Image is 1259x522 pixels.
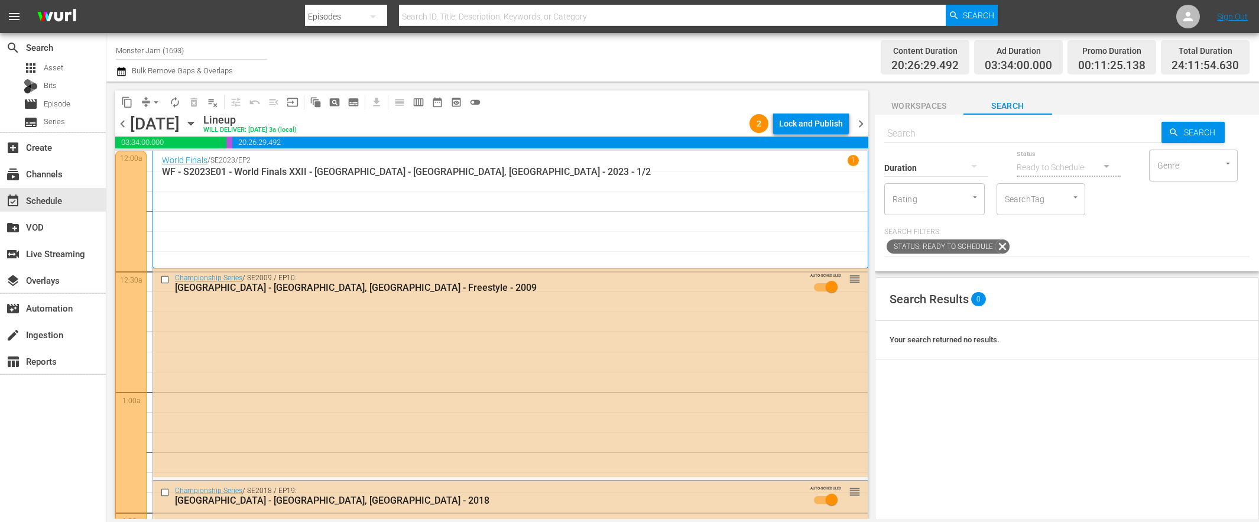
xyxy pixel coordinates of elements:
div: Lineup [203,114,297,127]
span: calendar_view_week_outlined [413,96,424,108]
span: Week Calendar View [409,93,428,112]
div: / SE2018 / EP19: [175,487,802,506]
span: Clear Lineup [203,93,222,112]
p: SE2023 / [210,156,238,164]
span: Loop Content [166,93,184,112]
span: 24:11:54.630 [1172,59,1239,73]
span: preview_outlined [450,96,462,108]
span: Revert to Primary Episode [245,93,264,112]
span: 0 [971,292,986,306]
span: Download as CSV [363,90,386,114]
div: Lock and Publish [779,113,843,134]
span: Create [6,141,20,155]
span: chevron_left [115,116,130,131]
div: Bits [24,79,38,93]
span: Copy Lineup [118,93,137,112]
div: [DATE] [130,114,180,134]
span: Refresh All Search Blocks [302,90,325,114]
span: 2 [749,119,768,128]
div: / SE2009 / EP10: [175,274,802,293]
span: Create Series Block [344,93,363,112]
div: WILL DELIVER: [DATE] 3a (local) [203,127,297,134]
span: playlist_remove_outlined [207,96,219,108]
p: 1 [851,156,855,164]
a: World Finals [162,155,207,165]
div: [GEOGRAPHIC_DATA] - [GEOGRAPHIC_DATA], [GEOGRAPHIC_DATA] - 2018 [175,495,802,506]
span: autorenew_outlined [169,96,181,108]
div: Content Duration [891,43,959,59]
button: Open [1222,158,1234,169]
span: 00:11:25.138 [226,137,232,148]
button: Open [1070,192,1081,203]
p: Search Filters: [884,227,1250,237]
span: 03:34:00.000 [985,59,1052,73]
div: [GEOGRAPHIC_DATA] - [GEOGRAPHIC_DATA], [GEOGRAPHIC_DATA] - Freestyle - 2009 [175,282,802,293]
span: toggle_off [469,96,481,108]
span: Bulk Remove Gaps & Overlaps [130,66,233,75]
span: Channels [6,167,20,181]
span: reorder [849,273,861,286]
span: Reports [6,355,20,369]
p: EP2 [238,156,251,164]
span: AUTO-SCHEDULED [810,485,841,491]
span: menu [7,9,21,24]
img: ans4CAIJ8jUAAAAAAAAAAAAAAAAAAAAAAAAgQb4GAAAAAAAAAAAAAAAAAAAAAAAAJMjXAAAAAAAAAAAAAAAAAAAAAAAAgAT5G... [28,3,85,31]
span: Status: Ready to Schedule [887,239,995,254]
span: Series [44,116,65,128]
span: Search [1179,122,1225,143]
span: date_range_outlined [431,96,443,108]
span: Customize Events [222,90,245,114]
span: 20:26:29.492 [232,137,868,148]
span: Episode [44,98,70,110]
button: Open [969,192,981,203]
span: Select an event to delete [184,93,203,112]
button: Lock and Publish [773,113,849,134]
span: Update Metadata from Key Asset [283,93,302,112]
span: Your search returned no results. [890,335,1000,344]
span: 00:11:25.138 [1078,59,1146,73]
span: AUTO-SCHEDULED [810,273,841,278]
span: arrow_drop_down [150,96,162,108]
div: Promo Duration [1078,43,1146,59]
a: Championship Series [175,274,242,282]
span: chevron_right [854,116,868,131]
p: WF - S2023E01 - World Finals XXII - [GEOGRAPHIC_DATA] - [GEOGRAPHIC_DATA], [GEOGRAPHIC_DATA] - 20... [162,166,859,177]
span: Asset [24,61,38,75]
span: Fill episodes with ad slates [264,93,283,112]
span: content_copy [121,96,133,108]
span: auto_awesome_motion_outlined [310,96,322,108]
span: Bits [44,80,57,92]
span: Search [6,41,20,55]
button: reorder [849,273,861,284]
div: Ready to Schedule [1017,151,1121,184]
p: / [207,156,210,164]
span: reorder [849,485,861,498]
a: Championship Series [175,487,242,495]
span: Month Calendar View [428,93,447,112]
span: Episode [24,97,38,111]
span: Series [24,115,38,129]
a: Sign Out [1217,12,1248,21]
span: Create Search Block [325,93,344,112]
span: View Backup [447,93,466,112]
span: Asset [44,62,63,74]
span: Ingestion [6,328,20,342]
span: input [287,96,298,108]
button: Search [1161,122,1225,143]
span: Search [963,99,1052,114]
span: Search [963,5,994,26]
span: Overlays [6,274,20,288]
span: 20:26:29.492 [891,59,959,73]
span: Live Streaming [6,247,20,261]
div: Total Duration [1172,43,1239,59]
span: 03:34:00.000 [115,137,226,148]
span: pageview_outlined [329,96,340,108]
span: 24 hours Lineup View is OFF [466,93,485,112]
div: Ad Duration [985,43,1052,59]
span: Remove Gaps & Overlaps [137,93,166,112]
span: compress [140,96,152,108]
span: Schedule [6,194,20,208]
button: reorder [849,485,861,497]
span: VOD [6,221,20,235]
span: Workspaces [875,99,963,114]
